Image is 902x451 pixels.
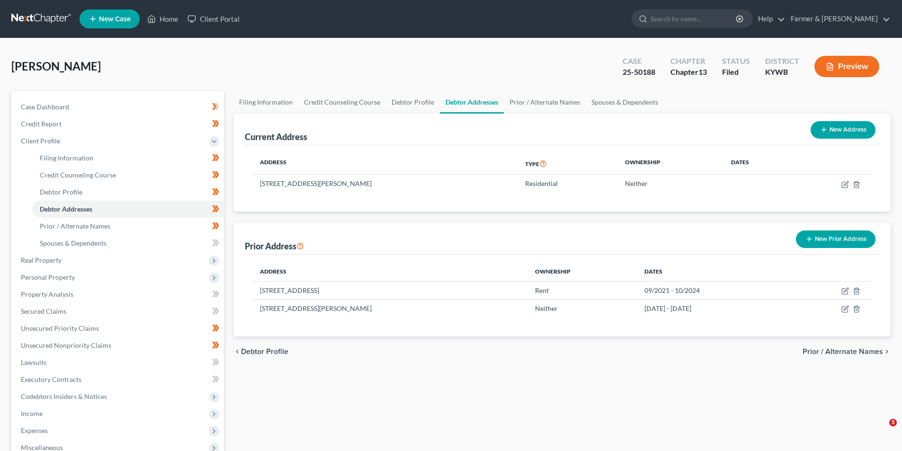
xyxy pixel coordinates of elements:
[722,56,750,67] div: Status
[252,281,527,299] td: [STREET_ADDRESS]
[13,115,224,133] a: Credit Report
[870,419,893,442] iframe: Intercom live chat
[21,409,43,417] span: Income
[623,67,655,78] div: 25-50188
[753,10,785,27] a: Help
[637,262,790,281] th: Dates
[21,375,81,383] span: Executory Contracts
[637,300,790,318] td: [DATE] - [DATE]
[670,56,707,67] div: Chapter
[617,175,723,193] td: Neither
[298,91,386,114] a: Credit Counseling Course
[40,188,82,196] span: Debtor Profile
[723,153,793,175] th: Dates
[13,286,224,303] a: Property Analysis
[252,153,518,175] th: Address
[233,348,241,355] i: chevron_left
[883,348,891,355] i: chevron_right
[13,371,224,388] a: Executory Contracts
[21,307,66,315] span: Secured Claims
[21,358,46,366] span: Lawsuits
[796,230,875,248] button: New Prior Address
[623,56,655,67] div: Case
[13,337,224,354] a: Unsecured Nonpriority Claims
[40,239,107,247] span: Spouses & Dependents
[21,273,75,281] span: Personal Property
[252,262,527,281] th: Address
[803,348,891,355] button: Prior / Alternate Names chevron_right
[233,348,288,355] button: chevron_left Debtor Profile
[386,91,440,114] a: Debtor Profile
[21,324,99,332] span: Unsecured Priority Claims
[786,10,890,27] a: Farmer & [PERSON_NAME]
[32,201,224,218] a: Debtor Addresses
[21,137,60,145] span: Client Profile
[527,281,637,299] td: Rent
[21,392,107,400] span: Codebtors Insiders & Notices
[252,175,518,193] td: [STREET_ADDRESS][PERSON_NAME]
[245,240,304,252] div: Prior Address
[527,262,637,281] th: Ownership
[252,300,527,318] td: [STREET_ADDRESS][PERSON_NAME]
[245,131,307,142] div: Current Address
[32,150,224,167] a: Filing Information
[99,16,131,23] span: New Case
[586,91,664,114] a: Spouses & Dependents
[21,426,48,434] span: Expenses
[765,67,799,78] div: KYWB
[32,184,224,201] a: Debtor Profile
[183,10,244,27] a: Client Portal
[13,354,224,371] a: Lawsuits
[765,56,799,67] div: District
[40,205,92,213] span: Debtor Addresses
[722,67,750,78] div: Filed
[13,320,224,337] a: Unsecured Priority Claims
[803,348,883,355] span: Prior / Alternate Names
[21,290,73,298] span: Property Analysis
[40,154,93,162] span: Filing Information
[518,153,617,175] th: Type
[13,98,224,115] a: Case Dashboard
[698,67,707,76] span: 13
[637,281,790,299] td: 09/2021 - 10/2024
[40,171,116,179] span: Credit Counseling Course
[527,300,637,318] td: Neither
[241,348,288,355] span: Debtor Profile
[233,91,298,114] a: Filing Information
[504,91,586,114] a: Prior / Alternate Names
[814,56,879,77] button: Preview
[11,59,101,73] span: [PERSON_NAME]
[21,120,62,128] span: Credit Report
[889,419,897,426] span: 3
[143,10,183,27] a: Home
[21,103,69,111] span: Case Dashboard
[32,235,224,252] a: Spouses & Dependents
[651,10,737,27] input: Search by name...
[40,222,110,230] span: Prior / Alternate Names
[811,121,875,139] button: New Address
[21,341,111,349] span: Unsecured Nonpriority Claims
[670,67,707,78] div: Chapter
[32,167,224,184] a: Credit Counseling Course
[32,218,224,235] a: Prior / Alternate Names
[518,175,617,193] td: Residential
[13,303,224,320] a: Secured Claims
[617,153,723,175] th: Ownership
[440,91,504,114] a: Debtor Addresses
[21,256,62,264] span: Real Property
